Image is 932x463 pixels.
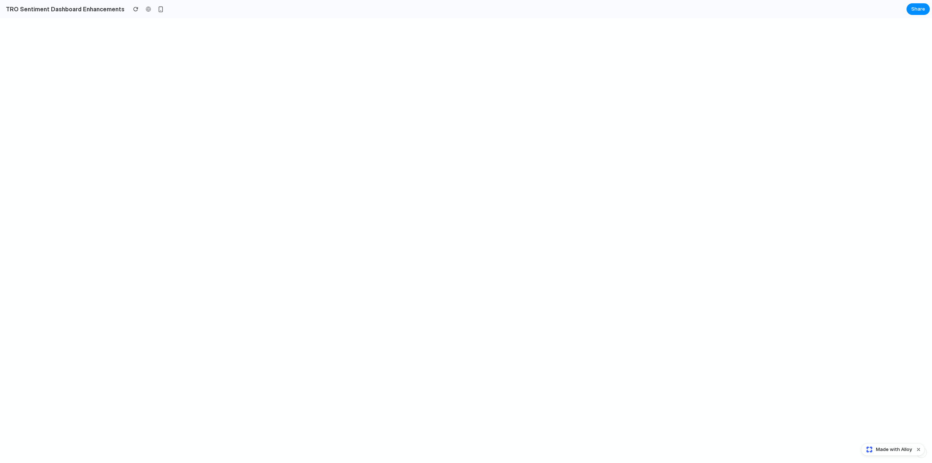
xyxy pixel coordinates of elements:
span: Made with Alloy [876,446,912,453]
h2: TRO Sentiment Dashboard Enhancements [3,5,125,13]
a: Made with Alloy [861,446,913,453]
button: Share [907,3,930,15]
span: Share [911,5,925,13]
button: Dismiss watermark [914,445,923,454]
